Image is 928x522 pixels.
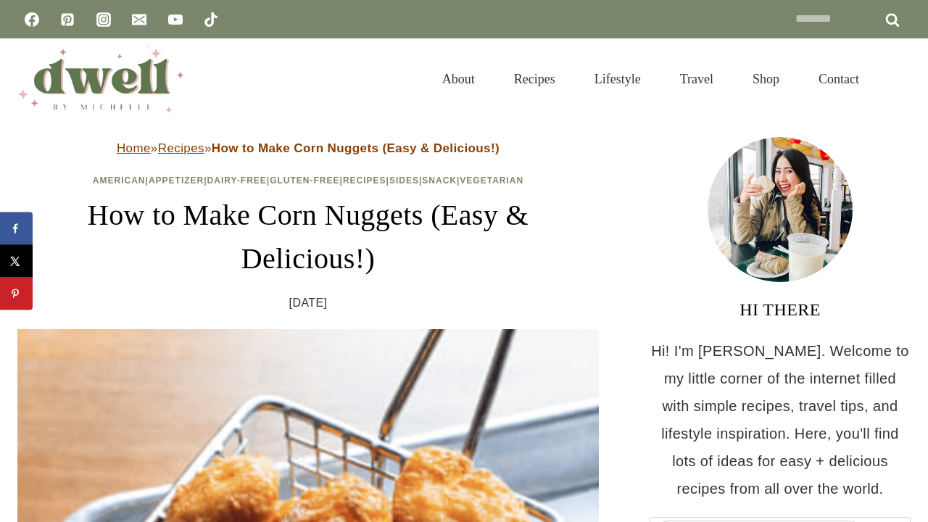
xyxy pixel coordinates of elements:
[53,5,82,34] a: Pinterest
[343,175,386,186] a: Recipes
[423,54,494,104] a: About
[886,67,911,91] button: View Search Form
[17,194,599,281] h1: How to Make Corn Nuggets (Easy & Delicious!)
[212,141,500,155] strong: How to Make Corn Nuggets (Easy & Delicious!)
[270,175,339,186] a: Gluten-Free
[149,175,204,186] a: Appetizer
[494,54,575,104] a: Recipes
[93,175,523,186] span: | | | | | | |
[423,54,879,104] nav: Primary Navigation
[158,141,204,155] a: Recipes
[422,175,457,186] a: Snack
[196,5,225,34] a: TikTok
[389,175,419,186] a: Sides
[17,5,46,34] a: Facebook
[650,297,911,323] h3: HI THERE
[575,54,660,104] a: Lifestyle
[93,175,146,186] a: American
[125,5,154,34] a: Email
[17,46,184,112] img: DWELL by michelle
[117,141,151,155] a: Home
[117,141,500,155] span: » »
[460,175,523,186] a: Vegetarian
[207,175,267,186] a: Dairy-Free
[289,292,328,314] time: [DATE]
[799,54,879,104] a: Contact
[733,54,799,104] a: Shop
[650,337,911,502] p: Hi! I'm [PERSON_NAME]. Welcome to my little corner of the internet filled with simple recipes, tr...
[161,5,190,34] a: YouTube
[89,5,118,34] a: Instagram
[660,54,733,104] a: Travel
